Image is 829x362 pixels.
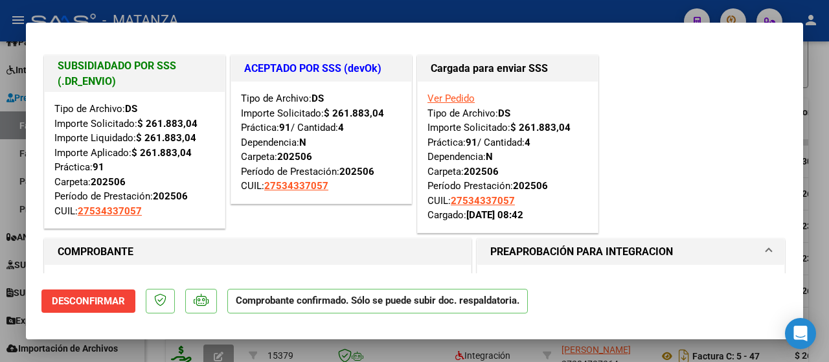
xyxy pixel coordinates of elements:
[52,295,125,307] span: Desconfirmar
[93,161,104,173] strong: 91
[91,176,126,188] strong: 202506
[136,132,196,144] strong: $ 261.883,04
[510,122,571,133] strong: $ 261.883,04
[277,151,312,163] strong: 202506
[464,166,499,177] strong: 202506
[279,122,291,133] strong: 91
[241,91,402,194] div: Tipo de Archivo: Importe Solicitado: Práctica: / Cantidad: Dependencia: Carpeta: Período de Prest...
[466,137,477,148] strong: 91
[137,118,198,130] strong: $ 261.883,04
[486,151,493,163] strong: N
[525,137,530,148] strong: 4
[498,107,510,119] strong: DS
[264,180,328,192] span: 27534337057
[490,244,673,260] h1: PREAPROBACIÓN PARA INTEGRACION
[58,58,212,89] h1: SUBSIDIADADO POR SSS (.DR_ENVIO)
[513,180,548,192] strong: 202506
[339,166,374,177] strong: 202506
[58,245,133,258] strong: COMPROBANTE
[427,91,588,223] div: Tipo de Archivo: Importe Solicitado: Práctica: / Cantidad: Dependencia: Carpeta: Período Prestaci...
[338,122,344,133] strong: 4
[131,147,192,159] strong: $ 261.883,04
[125,103,137,115] strong: DS
[227,289,528,314] p: Comprobante confirmado. Sólo se puede subir doc. respaldatoria.
[431,61,585,76] h1: Cargada para enviar SSS
[427,93,475,104] a: Ver Pedido
[41,289,135,313] button: Desconfirmar
[244,61,398,76] h1: ACEPTADO POR SSS (devOk)
[78,205,142,217] span: 27534337057
[785,318,816,349] div: Open Intercom Messenger
[324,107,384,119] strong: $ 261.883,04
[466,209,523,221] strong: [DATE] 08:42
[312,93,324,104] strong: DS
[54,102,215,218] div: Tipo de Archivo: Importe Solicitado: Importe Liquidado: Importe Aplicado: Práctica: Carpeta: Perí...
[299,137,306,148] strong: N
[451,195,515,207] span: 27534337057
[153,190,188,202] strong: 202506
[477,239,784,265] mat-expansion-panel-header: PREAPROBACIÓN PARA INTEGRACION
